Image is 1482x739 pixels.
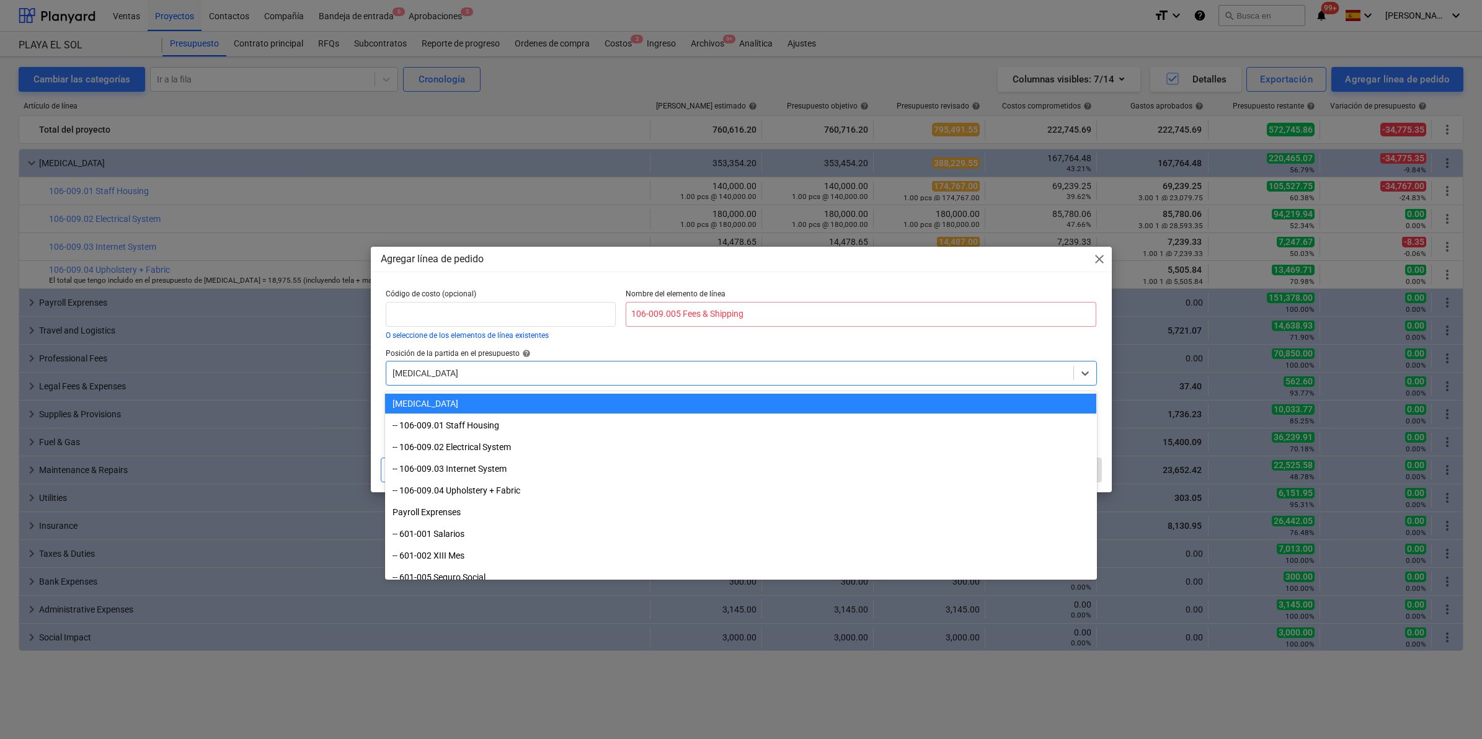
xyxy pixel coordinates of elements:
div: -- 106-009.04 Upholstery + Fabric [385,480,1096,500]
div: CAPEX [385,394,1096,414]
p: Agregar línea de pedido [381,252,484,267]
span: close [1092,252,1107,267]
div: -- 601-001 Salarios [385,524,1096,544]
div: Posición de la partida en el presupuesto [386,349,1097,359]
div: [MEDICAL_DATA] [385,394,1096,414]
div: -- 106-009.02 Electrical System [385,437,1096,457]
p: Código de costo (opcional) [386,290,616,302]
button: O seleccione de los elementos de línea existentes [386,332,549,339]
div: -- 601-002 XIII Mes [385,546,1096,565]
div: -- 106-009.03 Internet System [385,459,1096,479]
div: -- 106-009.01 Staff Housing [385,415,1096,435]
div: Payroll Exprenses [385,502,1096,522]
span: help [520,349,531,358]
div: -- 601-005 Seguro Social [385,567,1096,587]
p: Nombre del elemento de línea [626,290,1096,302]
button: Cancelar [381,458,448,482]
